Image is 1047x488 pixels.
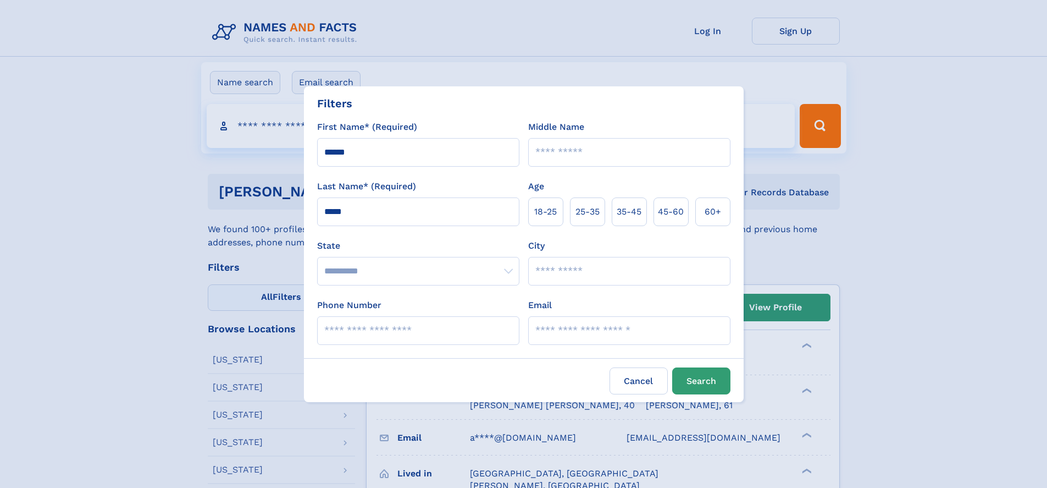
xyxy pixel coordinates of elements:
button: Search [672,368,730,394]
label: First Name* (Required) [317,120,417,134]
span: 60+ [705,205,721,218]
span: 18‑25 [534,205,557,218]
div: Filters [317,95,352,112]
label: Middle Name [528,120,584,134]
label: Email [528,299,552,312]
label: State [317,239,519,253]
label: Age [528,180,544,193]
span: 35‑45 [617,205,641,218]
span: 25‑35 [575,205,600,218]
label: City [528,239,545,253]
label: Cancel [610,368,668,394]
span: 45‑60 [658,205,684,218]
label: Last Name* (Required) [317,180,416,193]
label: Phone Number [317,299,381,312]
